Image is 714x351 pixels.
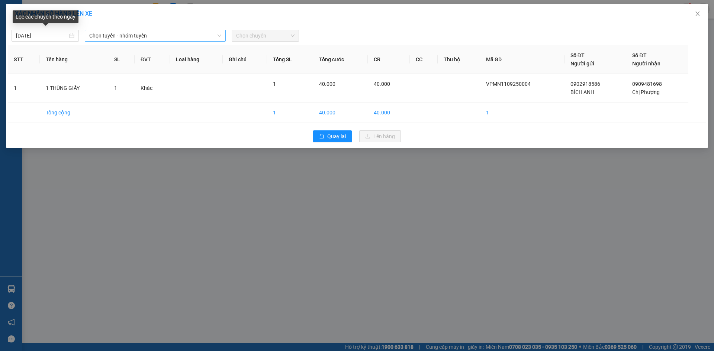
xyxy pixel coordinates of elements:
span: 40.000 [374,81,390,87]
th: STT [8,45,40,74]
th: Tên hàng [40,45,108,74]
span: Quay lại [327,132,346,140]
span: 0909481698 [632,81,662,87]
span: Người nhận [632,61,660,66]
th: Ghi chú [223,45,267,74]
span: BÍCH ANH [570,89,594,95]
span: down [217,33,222,38]
td: 40.000 [313,103,368,123]
span: 40.000 [319,81,335,87]
th: CC [410,45,437,74]
span: Chị Phượng [632,89,660,95]
span: VPMN1109250004 [486,81,531,87]
button: uploadLên hàng [359,130,401,142]
td: 1 [480,103,564,123]
td: Tổng cộng [40,103,108,123]
span: 0902918586 [570,81,600,87]
span: Chọn tuyến - nhóm tuyến [89,30,221,41]
td: 1 [267,103,313,123]
th: Thu hộ [438,45,480,74]
td: 40.000 [368,103,410,123]
th: Mã GD [480,45,564,74]
span: 1 [114,85,117,91]
th: SL [108,45,135,74]
span: 1 [273,81,276,87]
td: 1 [8,74,40,103]
span: rollback [319,134,324,140]
th: CR [368,45,410,74]
span: Số ĐT [632,52,646,58]
input: 12/09/2025 [16,32,68,40]
th: Tổng cước [313,45,368,74]
button: Close [687,4,708,25]
th: Tổng SL [267,45,313,74]
span: Người gửi [570,61,594,66]
td: Khác [135,74,170,103]
button: rollbackQuay lại [313,130,352,142]
span: Chọn chuyến [236,30,295,41]
span: close [695,11,701,17]
th: ĐVT [135,45,170,74]
td: 1 THÙNG GIẤY [40,74,108,103]
th: Loại hàng [170,45,222,74]
span: Số ĐT [570,52,585,58]
span: XÁC NHẬN SỐ HÀNG LÊN XE [15,10,92,17]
